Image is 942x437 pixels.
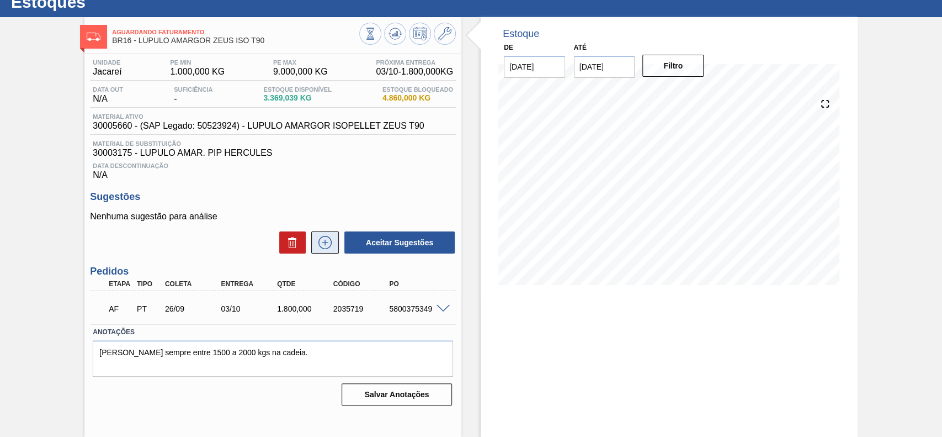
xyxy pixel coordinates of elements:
div: 26/09/2025 [162,304,225,313]
input: dd/mm/yyyy [504,56,565,78]
label: De [504,44,513,51]
img: Ícone [87,33,100,41]
span: Material de Substituição [93,140,453,147]
h3: Sugestões [90,191,456,203]
div: Entrega [218,280,280,288]
div: 1.800,000 [274,304,337,313]
div: 5800375349 [386,304,449,313]
span: 30005660 - (SAP Legado: 50523924) - LUPULO AMARGOR ISOPELLET ZEUS T90 [93,121,424,131]
p: Nenhuma sugestão para análise [90,212,456,222]
span: 03/10 - 1.800,000 KG [376,67,453,77]
textarea: [PERSON_NAME] sempre entre 1500 a 2000 kgs na cadeia. [93,340,453,377]
label: Até [574,44,587,51]
button: Programar Estoque [409,23,431,45]
span: 9.000,000 KG [273,67,328,77]
span: Data out [93,86,123,93]
div: 03/10/2025 [218,304,280,313]
span: Data Descontinuação [93,162,453,169]
div: Etapa [106,280,135,288]
div: Aguardando Faturamento [106,297,135,321]
span: 1.000,000 KG [170,67,225,77]
div: Nova sugestão [306,231,339,254]
button: Ir ao Master Data / Geral [434,23,456,45]
h3: Pedidos [90,266,456,277]
span: PE MIN [170,59,225,66]
span: 4.860,000 KG [382,94,453,102]
button: Visão Geral dos Estoques [359,23,381,45]
span: Próxima Entrega [376,59,453,66]
button: Atualizar Gráfico [384,23,406,45]
span: Material ativo [93,113,424,120]
span: 30003175 - LUPULO AMAR. PIP HERCULES [93,148,453,158]
div: Tipo [134,280,163,288]
span: Aguardando Faturamento [112,29,359,35]
p: AF [109,304,132,313]
label: Anotações [93,324,453,340]
div: Qtde [274,280,337,288]
div: Excluir Sugestões [274,231,306,254]
div: Pedido de Transferência [134,304,163,313]
button: Filtro [642,55,704,77]
span: Suficiência [174,86,212,93]
div: N/A [90,86,126,104]
span: Jacareí [93,67,121,77]
span: BR16 - LÚPULO AMARGOR ZEUS ISO T90 [112,36,359,45]
span: Estoque Bloqueado [382,86,453,93]
button: Aceitar Sugestões [344,231,455,254]
div: Coleta [162,280,225,288]
div: N/A [90,158,456,180]
span: 3.369,039 KG [263,94,331,102]
div: 2035719 [331,304,393,313]
div: Código [331,280,393,288]
div: Aceitar Sugestões [339,230,456,255]
button: Salvar Anotações [342,383,452,406]
span: Unidade [93,59,121,66]
div: Estoque [503,28,539,40]
div: - [171,86,215,104]
span: PE MAX [273,59,328,66]
span: Estoque Disponível [263,86,331,93]
div: PO [386,280,449,288]
input: dd/mm/yyyy [574,56,635,78]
